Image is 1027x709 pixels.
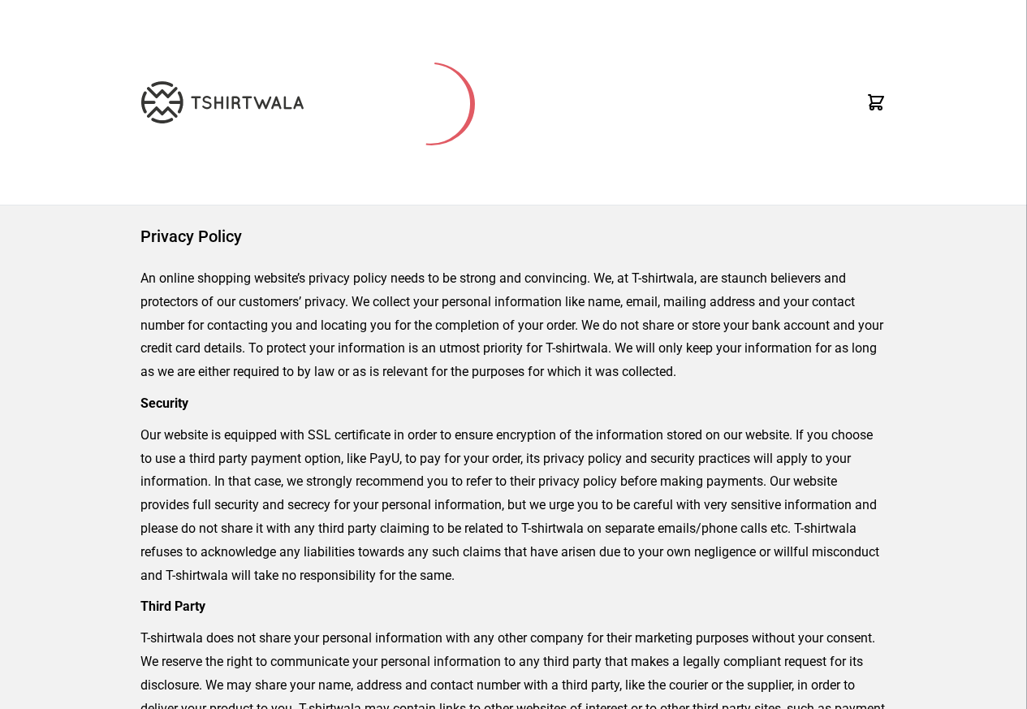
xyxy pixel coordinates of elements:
[140,424,887,588] p: Our website is equipped with SSL certificate in order to ensure encryption of the information sto...
[140,599,205,614] strong: Third Party
[140,267,887,384] p: An online shopping website’s privacy policy needs to be strong and convincing. We, at T-shirtwala...
[141,81,304,123] img: TW-LOGO-400-104.png
[140,396,188,411] strong: Security
[140,225,887,248] h1: Privacy Policy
